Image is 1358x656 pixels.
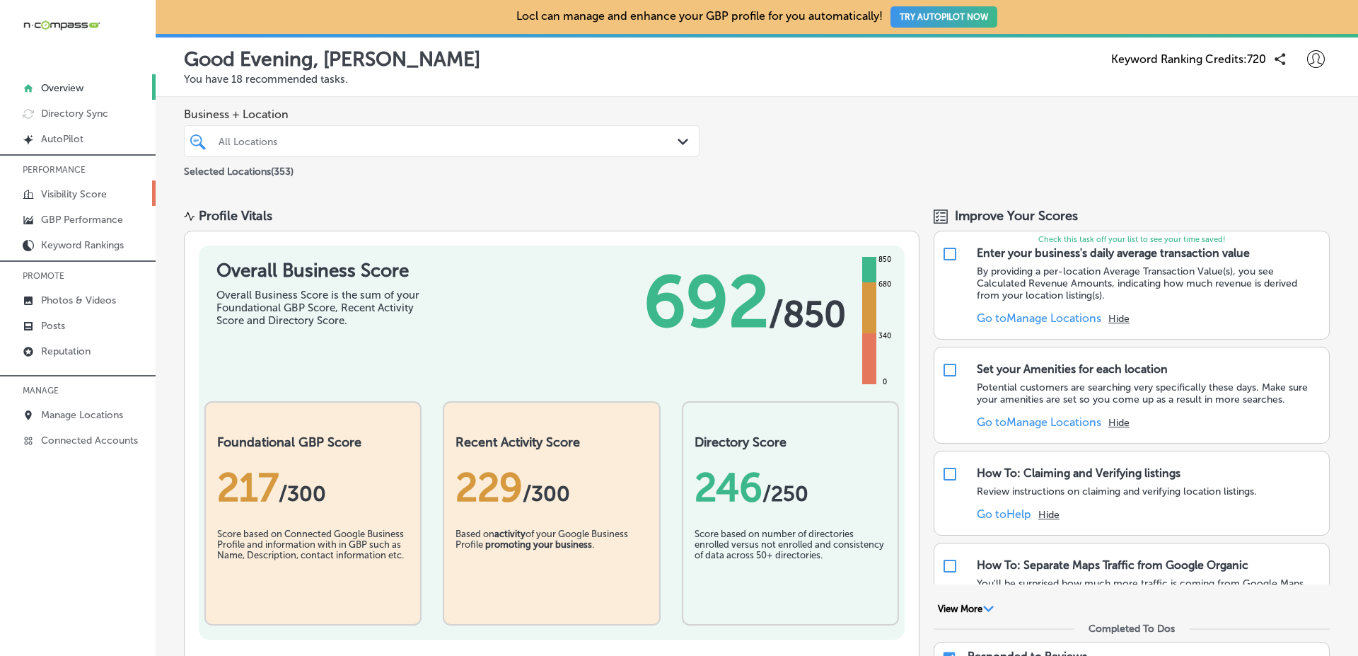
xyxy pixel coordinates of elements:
h2: Directory Score [695,435,886,450]
div: 340 [876,330,894,342]
p: By providing a per-location Average Transaction Value(s), you see Calculated Revenue Amounts, ind... [977,265,1322,301]
div: Score based on Connected Google Business Profile and information with in GBP such as Name, Descri... [217,529,409,599]
p: Directory Sync [41,108,108,120]
button: Hide [1038,509,1060,521]
p: AutoPilot [41,133,83,145]
div: 850 [876,254,894,265]
div: 0 [880,376,890,388]
div: All Locations [219,135,679,147]
p: Review instructions on claiming and verifying location listings. [977,485,1257,497]
p: Overview [41,82,83,94]
h2: Foundational GBP Score [217,435,409,450]
a: Go toManage Locations [977,311,1101,325]
a: Go toManage Locations [977,415,1101,429]
p: Good Evening, [PERSON_NAME] [184,47,480,71]
p: GBP Performance [41,214,123,226]
button: Hide [1108,313,1130,325]
div: Overall Business Score is the sum of your Foundational GBP Score, Recent Activity Score and Direc... [216,289,429,327]
div: Based on of your Google Business Profile . [455,529,647,599]
p: Keyword Rankings [41,239,124,251]
p: You'll be surprised how much more traffic is coming from Google Maps than your other social prope... [977,577,1322,614]
div: 217 [217,464,409,511]
span: Keyword Ranking Credits: 720 [1111,52,1266,66]
p: You have 18 recommended tasks. [184,73,1330,86]
b: activity [494,529,526,539]
img: 660ab0bf-5cc7-4cb8-ba1c-48b5ae0f18e60NCTV_CLogo_TV_Black_-500x88.png [23,18,100,32]
div: 680 [876,279,894,290]
h2: Recent Activity Score [455,435,647,450]
div: How To: Separate Maps Traffic from Google Organic [977,558,1248,572]
p: Photos & Videos [41,294,116,306]
p: Manage Locations [41,409,123,421]
span: Business + Location [184,108,700,121]
span: / 300 [279,481,326,507]
div: 246 [695,464,886,511]
p: Potential customers are searching very specifically these days. Make sure your amenities are set ... [977,381,1322,405]
p: Posts [41,320,65,332]
span: / 850 [769,293,846,335]
span: /250 [762,481,808,507]
span: 692 [644,260,769,345]
div: Completed To Dos [1089,623,1175,635]
button: TRY AUTOPILOT NOW [890,6,997,28]
p: Visibility Score [41,188,107,200]
p: Connected Accounts [41,435,138,447]
p: Reputation [41,345,91,357]
div: How To: Claiming and Verifying listings [977,466,1180,480]
div: Profile Vitals [199,208,272,224]
a: Go toHelp [977,507,1031,521]
span: Improve Your Scores [955,208,1078,224]
b: promoting your business [485,539,592,550]
div: Enter your business's daily average transaction value [977,246,1250,260]
div: 229 [455,464,647,511]
p: Selected Locations ( 353 ) [184,160,294,178]
button: View More [934,603,998,616]
h1: Overall Business Score [216,260,429,282]
div: Set your Amenities for each location [977,362,1168,376]
div: Score based on number of directories enrolled versus not enrolled and consistency of data across ... [695,529,886,599]
button: Hide [1108,417,1130,429]
p: Check this task off your list to see your time saved! [934,235,1329,244]
span: /300 [523,481,570,507]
